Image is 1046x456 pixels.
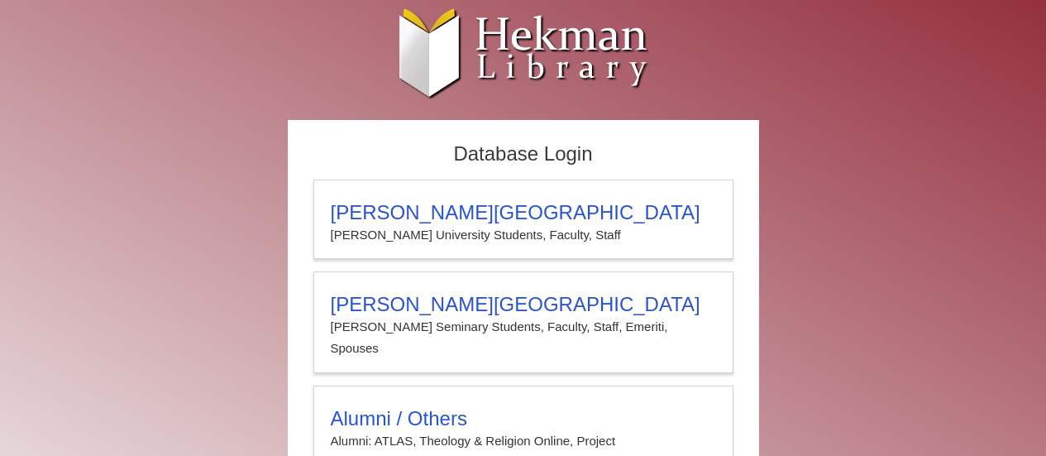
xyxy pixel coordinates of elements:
[313,180,733,259] a: [PERSON_NAME][GEOGRAPHIC_DATA][PERSON_NAME] University Students, Faculty, Staff
[331,201,716,224] h3: [PERSON_NAME][GEOGRAPHIC_DATA]
[313,271,733,373] a: [PERSON_NAME][GEOGRAPHIC_DATA][PERSON_NAME] Seminary Students, Faculty, Staff, Emeriti, Spouses
[331,224,716,246] p: [PERSON_NAME] University Students, Faculty, Staff
[331,407,716,430] h3: Alumni / Others
[331,316,716,360] p: [PERSON_NAME] Seminary Students, Faculty, Staff, Emeriti, Spouses
[331,293,716,316] h3: [PERSON_NAME][GEOGRAPHIC_DATA]
[305,137,742,171] h2: Database Login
